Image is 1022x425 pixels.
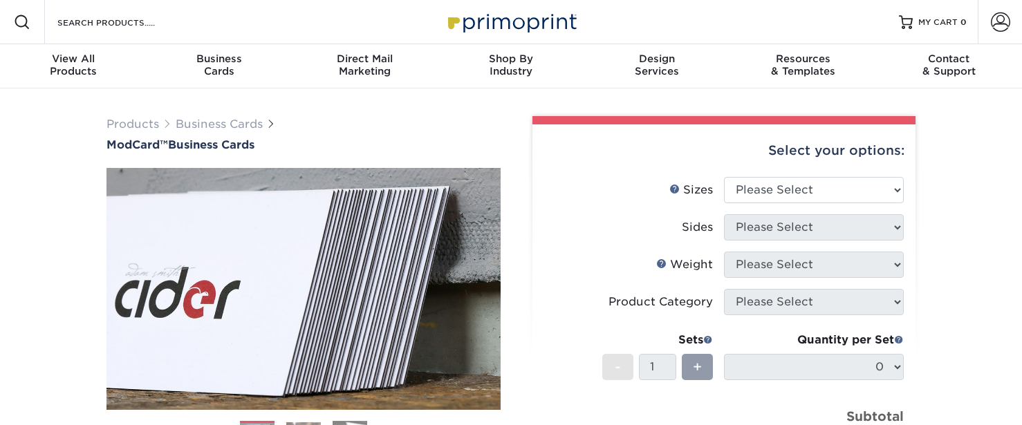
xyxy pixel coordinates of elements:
div: Product Category [608,294,713,310]
div: Quantity per Set [724,332,904,348]
span: Business [146,53,292,65]
div: & Support [876,53,1022,77]
span: Direct Mail [292,53,438,65]
a: Contact& Support [876,44,1022,88]
div: Sides [682,219,713,236]
a: ModCard™Business Cards [106,138,501,151]
a: DesignServices [584,44,730,88]
span: Design [584,53,730,65]
span: ModCard™ [106,138,168,151]
div: Marketing [292,53,438,77]
span: 0 [960,17,967,27]
span: Contact [876,53,1022,65]
h1: Business Cards [106,138,501,151]
div: Industry [438,53,584,77]
div: Services [584,53,730,77]
div: Cards [146,53,292,77]
a: BusinessCards [146,44,292,88]
a: Business Cards [176,117,263,131]
div: & Templates [730,53,876,77]
span: MY CART [918,17,958,28]
input: SEARCH PRODUCTS..... [56,14,191,30]
span: Resources [730,53,876,65]
a: Resources& Templates [730,44,876,88]
span: - [615,357,621,377]
a: Products [106,117,159,131]
div: Select your options: [543,124,904,177]
div: Sizes [669,182,713,198]
strong: Subtotal [846,408,904,424]
div: Weight [656,256,713,273]
img: Primoprint [442,7,580,37]
span: + [693,357,702,377]
span: Shop By [438,53,584,65]
div: Sets [602,332,713,348]
a: Shop ByIndustry [438,44,584,88]
a: Direct MailMarketing [292,44,438,88]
